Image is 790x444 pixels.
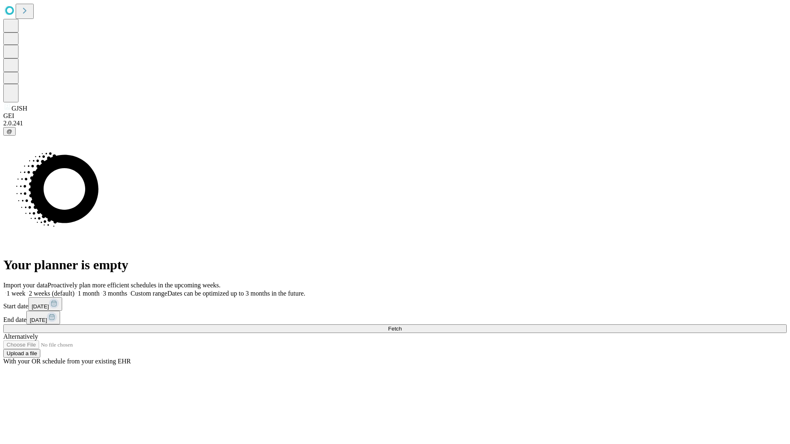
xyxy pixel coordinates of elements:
span: Dates can be optimized up to 3 months in the future. [167,290,305,297]
span: 3 months [103,290,127,297]
span: [DATE] [30,317,47,323]
div: GEI [3,112,787,120]
h1: Your planner is empty [3,257,787,273]
span: [DATE] [32,303,49,310]
div: 2.0.241 [3,120,787,127]
span: With your OR schedule from your existing EHR [3,358,131,365]
span: Alternatively [3,333,38,340]
span: Custom range [130,290,167,297]
div: End date [3,311,787,324]
span: Proactively plan more efficient schedules in the upcoming weeks. [48,282,221,289]
button: [DATE] [26,311,60,324]
span: 1 month [78,290,100,297]
button: Fetch [3,324,787,333]
button: [DATE] [28,297,62,311]
div: Start date [3,297,787,311]
button: Upload a file [3,349,40,358]
span: @ [7,128,12,134]
span: GJSH [12,105,27,112]
span: 1 week [7,290,26,297]
button: @ [3,127,16,136]
span: Import your data [3,282,48,289]
span: 2 weeks (default) [29,290,74,297]
span: Fetch [388,326,402,332]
